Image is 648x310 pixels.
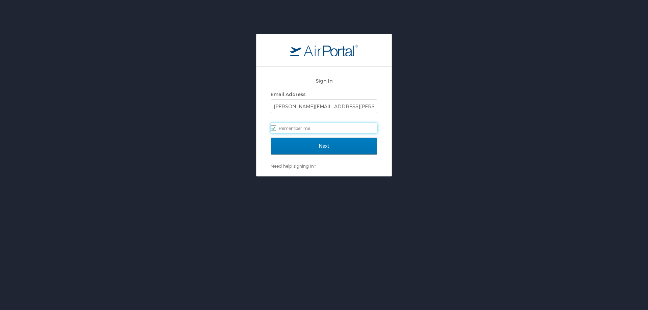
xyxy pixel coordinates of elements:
img: logo [290,44,358,56]
input: Next [271,138,377,154]
label: Email Address [271,91,305,97]
a: Need help signing in? [271,163,316,169]
h2: Sign In [271,77,377,85]
label: Remember me [271,123,377,133]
